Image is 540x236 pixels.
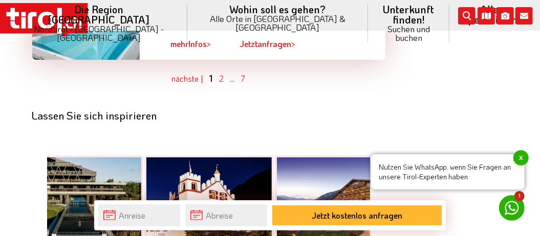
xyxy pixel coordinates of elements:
[209,72,213,84] a: 1
[513,150,529,166] span: x
[220,73,224,84] a: 2
[496,7,514,25] i: Fotogalerie
[380,25,437,42] small: Suchen und buchen
[272,205,442,225] button: Jetzt kostenlos anfragen
[98,204,180,226] input: Anreise
[230,73,235,84] li: ...
[499,195,525,221] a: 1 Nutzen Sie WhatsApp, wenn Sie Fragen an unsere Tirol-Experten habenx
[200,14,356,32] small: Alle Orte in [GEOGRAPHIC_DATA] & [GEOGRAPHIC_DATA]
[514,191,525,201] span: 1
[371,154,525,190] span: Nutzen Sie WhatsApp, wenn Sie Fragen an unsere Tirol-Experten haben
[32,109,385,121] div: Lassen Sie sich inspirieren
[515,7,533,25] i: Kontakt
[185,204,267,226] input: Abreise
[172,73,203,84] a: nächste |
[478,7,495,25] i: Karte öffnen
[241,73,246,84] a: 7
[23,25,175,42] small: Nordtirol - [GEOGRAPHIC_DATA] - [GEOGRAPHIC_DATA]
